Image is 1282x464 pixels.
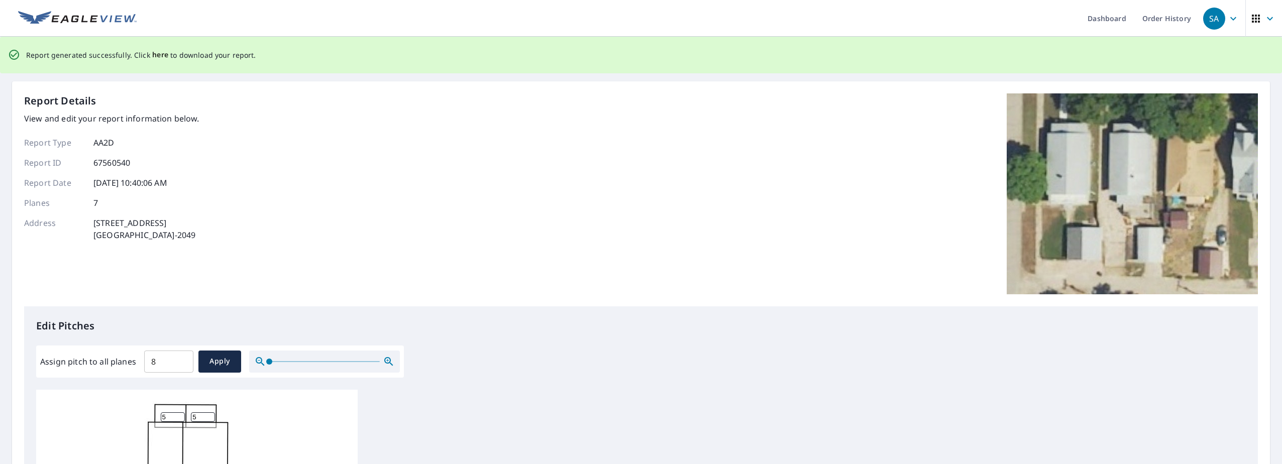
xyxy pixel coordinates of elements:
p: [DATE] 10:40:06 AM [93,177,167,189]
button: Apply [198,351,241,373]
button: here [152,49,169,61]
p: Report generated successfully. Click to download your report. [26,49,256,61]
p: Address [24,217,84,241]
p: View and edit your report information below. [24,112,199,125]
p: Planes [24,197,84,209]
img: EV Logo [18,11,137,26]
p: 7 [93,197,98,209]
p: Report ID [24,157,84,169]
div: SA [1203,8,1225,30]
label: Assign pitch to all planes [40,356,136,368]
p: Edit Pitches [36,318,1246,333]
p: Report Type [24,137,84,149]
p: 67560540 [93,157,130,169]
img: Top image [1007,93,1258,294]
input: 00.0 [144,347,193,376]
span: Apply [206,355,233,368]
p: [STREET_ADDRESS] [GEOGRAPHIC_DATA]-2049 [93,217,195,241]
p: Report Details [24,93,96,108]
p: Report Date [24,177,84,189]
p: AA2D [93,137,115,149]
